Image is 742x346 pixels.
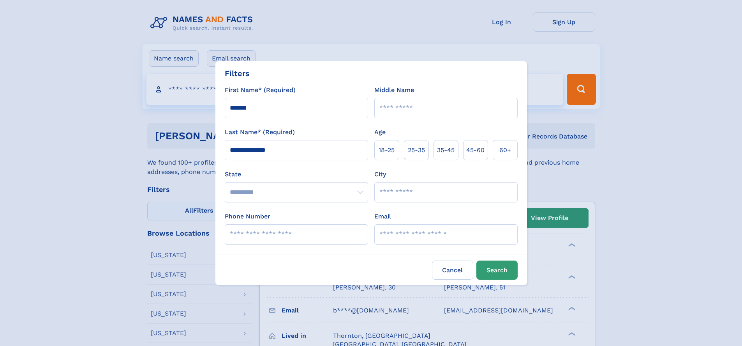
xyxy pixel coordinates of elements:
span: 18‑25 [379,145,395,155]
label: Phone Number [225,212,270,221]
label: City [374,170,386,179]
label: Age [374,128,386,137]
span: 45‑60 [466,145,485,155]
label: Middle Name [374,85,414,95]
div: Filters [225,67,250,79]
span: 25‑35 [408,145,425,155]
label: Last Name* (Required) [225,128,295,137]
button: Search [476,261,518,280]
label: Email [374,212,391,221]
label: First Name* (Required) [225,85,296,95]
span: 60+ [499,145,511,155]
label: Cancel [432,261,473,280]
span: 35‑45 [437,145,455,155]
label: State [225,170,368,179]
